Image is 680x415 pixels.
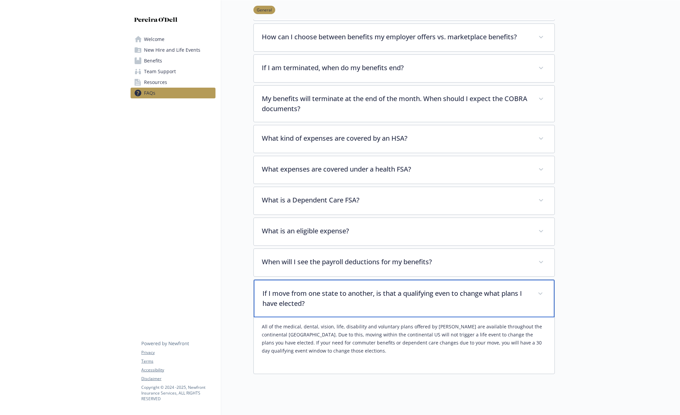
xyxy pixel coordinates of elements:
div: My benefits will terminate at the end of the month. When should I expect the COBRA documents? [254,86,554,122]
span: Welcome [144,34,164,45]
a: Welcome [131,34,215,45]
p: When will I see the payroll deductions for my benefits? [262,257,530,267]
div: If I move from one state to another, is that a qualifying even to change what plans I have elected? [254,317,554,374]
div: What is an eligible expense? [254,218,554,245]
p: What is a Dependent Care FSA? [262,195,530,205]
div: How can I choose between benefits my employer offers vs. marketplace benefits? [254,24,554,51]
div: If I move from one state to another, is that a qualifying even to change what plans I have elected? [254,280,554,317]
span: Resources [144,77,167,88]
p: What is an eligible expense? [262,226,530,236]
a: Terms [141,358,215,364]
p: All of the medical, dental, vision, life, disability and voluntary plans offered by [PERSON_NAME]... [262,323,546,355]
a: Resources [131,77,215,88]
a: Accessibility [141,367,215,373]
span: New Hire and Life Events [144,45,200,55]
div: If I am terminated, when do my benefits end? [254,55,554,82]
p: My benefits will terminate at the end of the month. When should I expect the COBRA documents? [262,94,530,114]
p: Copyright © 2024 - 2025 , Newfront Insurance Services, ALL RIGHTS RESERVED [141,384,215,402]
a: General [253,6,275,13]
a: Team Support [131,66,215,77]
div: When will I see the payroll deductions for my benefits? [254,249,554,276]
a: New Hire and Life Events [131,45,215,55]
span: Team Support [144,66,176,77]
span: FAQs [144,88,155,98]
a: Disclaimer [141,376,215,382]
p: What kind of expenses are covered by an HSA? [262,133,530,143]
p: If I move from one state to another, is that a qualifying even to change what plans I have elected? [262,288,530,309]
p: What expenses are covered under a health FSA? [262,164,530,174]
div: What expenses are covered under a health FSA? [254,156,554,184]
div: What kind of expenses are covered by an HSA? [254,125,554,153]
p: How can I choose between benefits my employer offers vs. marketplace benefits? [262,32,530,42]
span: Benefits [144,55,162,66]
a: Privacy [141,350,215,356]
a: Benefits [131,55,215,66]
p: If I am terminated, when do my benefits end? [262,63,530,73]
div: What is a Dependent Care FSA? [254,187,554,215]
a: FAQs [131,88,215,98]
